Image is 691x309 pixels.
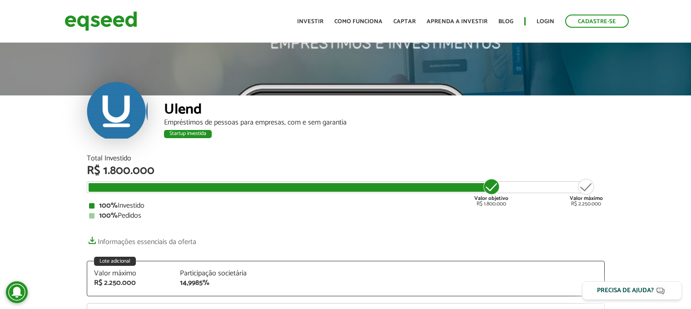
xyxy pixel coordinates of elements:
a: Captar [393,19,416,25]
div: Empréstimos de pessoas para empresas, com e sem garantia [164,119,605,126]
strong: Valor máximo [570,194,603,203]
a: Investir [297,19,323,25]
strong: 100% [99,199,118,212]
a: Cadastre-se [565,15,629,28]
div: R$ 2.250.000 [570,178,603,207]
div: R$ 2.250.000 [94,279,167,287]
div: 14,9985% [180,279,253,287]
div: Participação societária [180,270,253,277]
a: Aprenda a investir [427,19,487,25]
a: Como funciona [334,19,383,25]
strong: Valor objetivo [474,194,508,203]
a: Informações essenciais da oferta [87,233,196,246]
div: R$ 1.800.000 [87,165,605,177]
div: Startup investida [164,130,212,138]
div: Investido [89,202,602,209]
div: Lote adicional [94,257,136,266]
a: Blog [498,19,513,25]
div: Total Investido [87,155,605,162]
div: Ulend [164,102,605,119]
a: Login [537,19,554,25]
div: Pedidos [89,212,602,219]
div: Valor máximo [94,270,167,277]
div: R$ 1.800.000 [474,178,508,207]
strong: 100% [99,209,118,222]
img: EqSeed [65,9,137,33]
